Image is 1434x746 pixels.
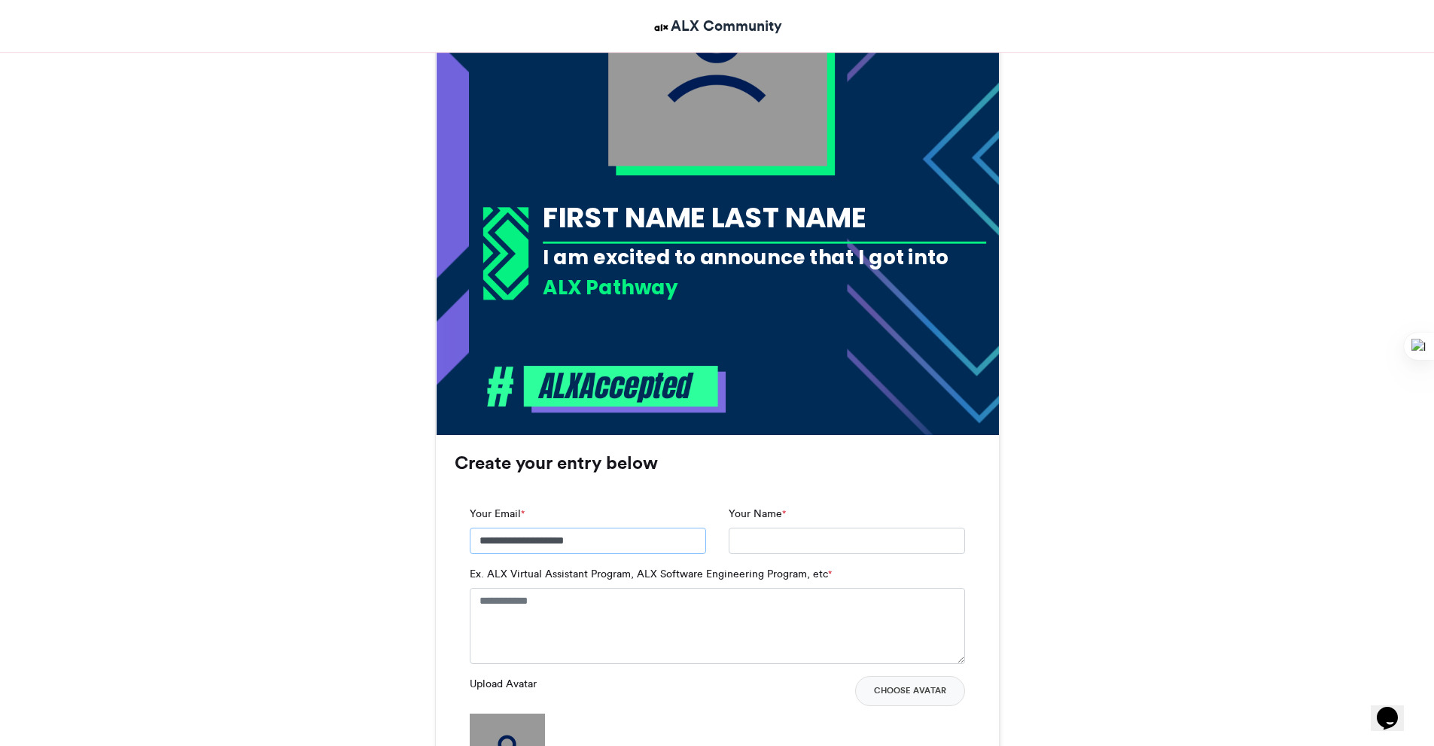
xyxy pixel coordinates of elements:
[470,676,537,692] label: Upload Avatar
[543,198,986,237] div: FIRST NAME LAST NAME
[470,506,525,522] label: Your Email
[652,18,671,37] img: ALX Community
[483,207,528,300] img: 1718367053.733-03abb1a83a9aadad37b12c69bdb0dc1c60dcbf83.png
[470,566,832,582] label: Ex. ALX Virtual Assistant Program, ALX Software Engineering Program, etc
[855,676,965,706] button: Choose Avatar
[1371,686,1419,731] iframe: chat widget
[543,243,986,298] div: I am excited to announce that I got into the
[543,273,986,301] div: ALX Pathway
[652,15,782,37] a: ALX Community
[455,454,980,472] h3: Create your entry below
[729,506,786,522] label: Your Name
